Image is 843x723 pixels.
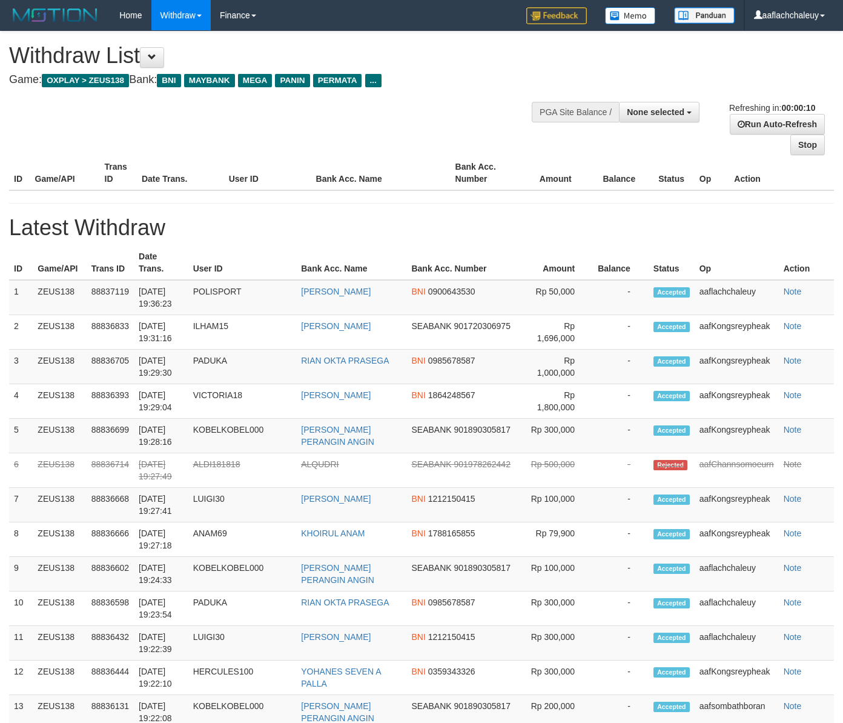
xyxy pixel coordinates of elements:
[188,453,297,488] td: ALDI181818
[134,315,188,350] td: [DATE] 19:31:16
[87,626,134,661] td: 88836432
[784,390,802,400] a: Note
[428,494,475,504] span: 1212150415
[134,661,188,695] td: [DATE] 19:22:10
[134,280,188,315] td: [DATE] 19:36:23
[593,245,649,280] th: Balance
[593,626,649,661] td: -
[695,626,779,661] td: aaflachchaleuy
[33,488,86,522] td: ZEUS138
[411,287,425,296] span: BNI
[523,350,593,384] td: Rp 1,000,000
[695,350,779,384] td: aafKongsreypheak
[784,632,802,642] a: Note
[188,350,297,384] td: PADUKA
[428,356,475,365] span: 0985678587
[301,356,389,365] a: RIAN OKTA PRASEGA
[33,315,86,350] td: ZEUS138
[593,453,649,488] td: -
[9,591,33,626] td: 10
[653,529,690,539] span: Accepted
[87,245,134,280] th: Trans ID
[526,7,587,24] img: Feedback.jpg
[9,245,33,280] th: ID
[695,419,779,453] td: aafKongsreypheak
[301,425,374,447] a: [PERSON_NAME] PERANGIN ANGIN
[411,356,425,365] span: BNI
[188,522,297,557] td: ANAM69
[87,661,134,695] td: 88836444
[428,632,475,642] span: 1212150415
[134,350,188,384] td: [DATE] 19:29:30
[593,661,649,695] td: -
[87,557,134,591] td: 88836602
[301,494,371,504] a: [PERSON_NAME]
[33,350,86,384] td: ZEUS138
[224,156,311,190] th: User ID
[695,453,779,488] td: aafChannsomoeurn
[9,557,33,591] td: 9
[87,453,134,488] td: 88836714
[134,419,188,453] td: [DATE] 19:28:16
[784,459,802,469] a: Note
[33,557,86,591] td: ZEUS138
[33,591,86,626] td: ZEUS138
[454,459,511,469] span: 901978262442
[653,495,690,505] span: Accepted
[428,528,475,538] span: 1788165855
[311,156,451,190] th: Bank Acc. Name
[784,667,802,676] a: Note
[9,216,834,240] h1: Latest Withdraw
[9,384,33,419] td: 4
[9,522,33,557] td: 8
[9,6,101,24] img: MOTION_logo.png
[451,156,520,190] th: Bank Acc. Number
[87,350,134,384] td: 88836705
[9,488,33,522] td: 7
[301,563,374,585] a: [PERSON_NAME] PERANGIN ANGIN
[695,557,779,591] td: aaflachchaleuy
[411,425,451,435] span: SEABANK
[184,74,235,87] span: MAYBANK
[627,107,684,117] span: None selected
[33,453,86,488] td: ZEUS138
[790,135,825,155] a: Stop
[730,114,825,135] a: Run Auto-Refresh
[523,280,593,315] td: Rp 50,000
[411,701,451,711] span: SEABANK
[523,626,593,661] td: Rp 300,000
[653,287,690,298] span: Accepted
[784,494,802,504] a: Note
[9,315,33,350] td: 2
[33,522,86,557] td: ZEUS138
[188,661,297,695] td: HERCULES100
[9,280,33,315] td: 1
[653,425,690,436] span: Accepted
[590,156,654,190] th: Balance
[523,591,593,626] td: Rp 300,000
[238,74,273,87] span: MEGA
[157,74,180,87] span: BNI
[188,488,297,522] td: LUIGI30
[428,390,475,400] span: 1864248567
[523,384,593,419] td: Rp 1,800,000
[9,44,550,68] h1: Withdraw List
[301,632,371,642] a: [PERSON_NAME]
[781,103,815,113] strong: 00:00:10
[593,419,649,453] td: -
[653,633,690,643] span: Accepted
[87,591,134,626] td: 88836598
[784,425,802,435] a: Note
[695,488,779,522] td: aafKongsreypheak
[87,522,134,557] td: 88836666
[33,419,86,453] td: ZEUS138
[593,591,649,626] td: -
[779,245,834,280] th: Action
[313,74,362,87] span: PERMATA
[695,384,779,419] td: aafKongsreypheak
[653,460,687,470] span: Rejected
[523,315,593,350] td: Rp 1,696,000
[653,702,690,712] span: Accepted
[428,598,475,607] span: 0985678587
[9,419,33,453] td: 5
